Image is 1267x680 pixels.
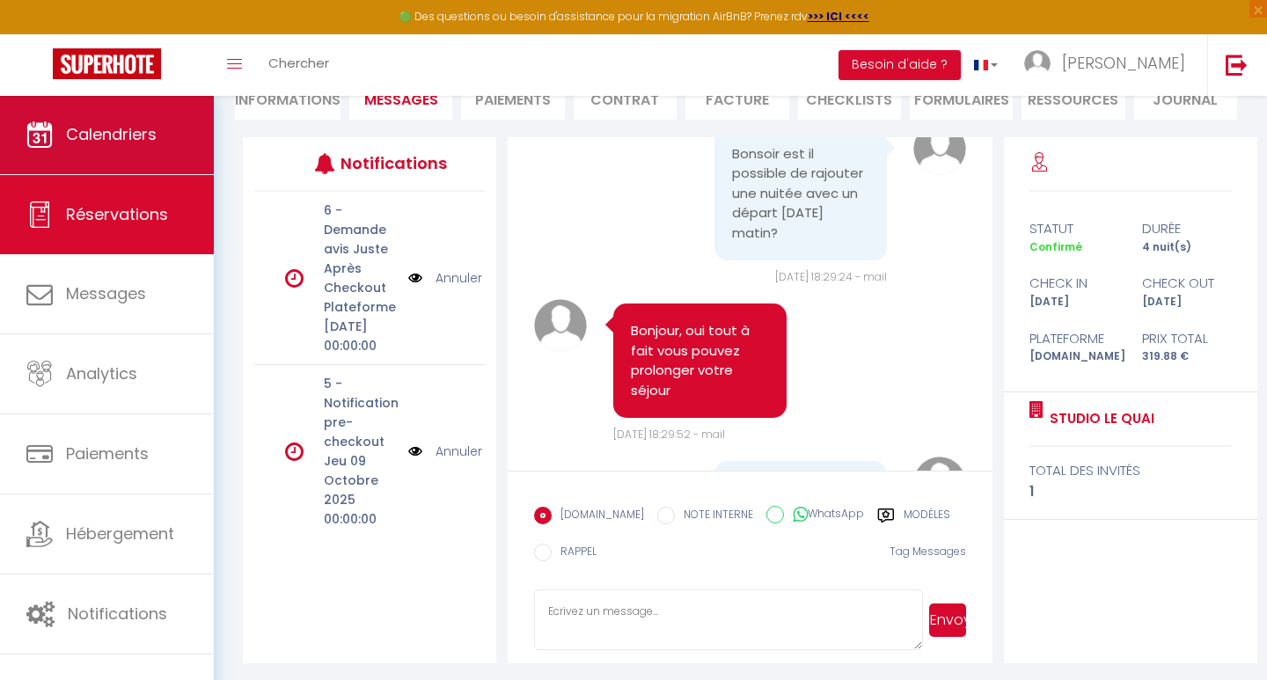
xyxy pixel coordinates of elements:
div: [DATE] [1018,294,1131,311]
div: [DATE] [1131,294,1243,311]
span: Confirmé [1029,239,1082,254]
span: Calendriers [66,123,157,145]
span: Messages [66,282,146,304]
h3: Notifications [341,143,436,183]
span: [DATE] 18:29:52 - mail [613,427,725,442]
li: Informations [235,77,341,120]
li: CHECKLISTS [798,77,901,120]
li: Paiements [461,77,564,120]
span: Analytics [66,362,137,384]
span: Chercher [268,54,329,72]
span: Hébergement [66,523,174,545]
a: Annuler [436,268,482,288]
span: Tag Messages [890,544,966,559]
img: NO IMAGE [408,268,422,288]
span: Messages [364,90,438,110]
img: avatar.png [534,299,587,352]
div: [DOMAIN_NAME] [1018,348,1131,365]
img: Super Booking [53,48,161,79]
li: Journal [1134,77,1237,120]
img: ... [1024,50,1051,77]
span: [PERSON_NAME] [1062,52,1185,74]
a: Chercher [255,34,342,96]
label: NOTE INTERNE [675,507,753,526]
li: Facture [685,77,788,120]
div: durée [1131,218,1243,239]
div: total des invités [1029,460,1233,481]
pre: Bonjour, oui tout à fait vous pouvez prolonger votre séjour [631,321,768,400]
div: statut [1018,218,1131,239]
div: Plateforme [1018,328,1131,349]
div: 4 nuit(s) [1131,239,1243,256]
p: 6 - Demande avis Juste Après Checkout Plateforme [324,201,397,317]
img: logout [1226,54,1248,76]
div: 1 [1029,481,1233,502]
div: 319.88 € [1131,348,1243,365]
pre: Bonsoir est il possible de rajouter une nuitée avec un départ [DATE] matin? [732,144,869,244]
span: Réservations [66,203,168,225]
div: check out [1131,273,1243,294]
p: 5 - Notification pre-checkout [324,374,397,451]
span: Notifications [68,603,167,625]
a: Annuler [436,442,482,461]
img: avatar.png [913,457,966,509]
img: avatar.png [913,122,966,175]
li: Contrat [574,77,677,120]
div: check in [1018,273,1131,294]
a: Studio Le Quai [1044,408,1154,429]
a: >>> ICI <<<< [808,9,869,24]
button: Besoin d'aide ? [839,50,961,80]
label: RAPPEL [552,544,597,563]
label: [DOMAIN_NAME] [552,507,644,526]
li: Ressources [1022,77,1124,120]
div: Prix total [1131,328,1243,349]
p: Jeu 09 Octobre 2025 00:00:00 [324,451,397,529]
span: Paiements [66,442,149,464]
span: [DATE] 18:29:24 - mail [775,269,887,284]
button: Envoyer [929,603,966,637]
a: ... [PERSON_NAME] [1011,34,1207,96]
img: NO IMAGE [408,442,422,461]
p: [DATE] 00:00:00 [324,317,397,355]
label: WhatsApp [784,506,864,525]
label: Modèles [904,507,950,529]
li: FORMULAIRES [910,77,1013,120]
